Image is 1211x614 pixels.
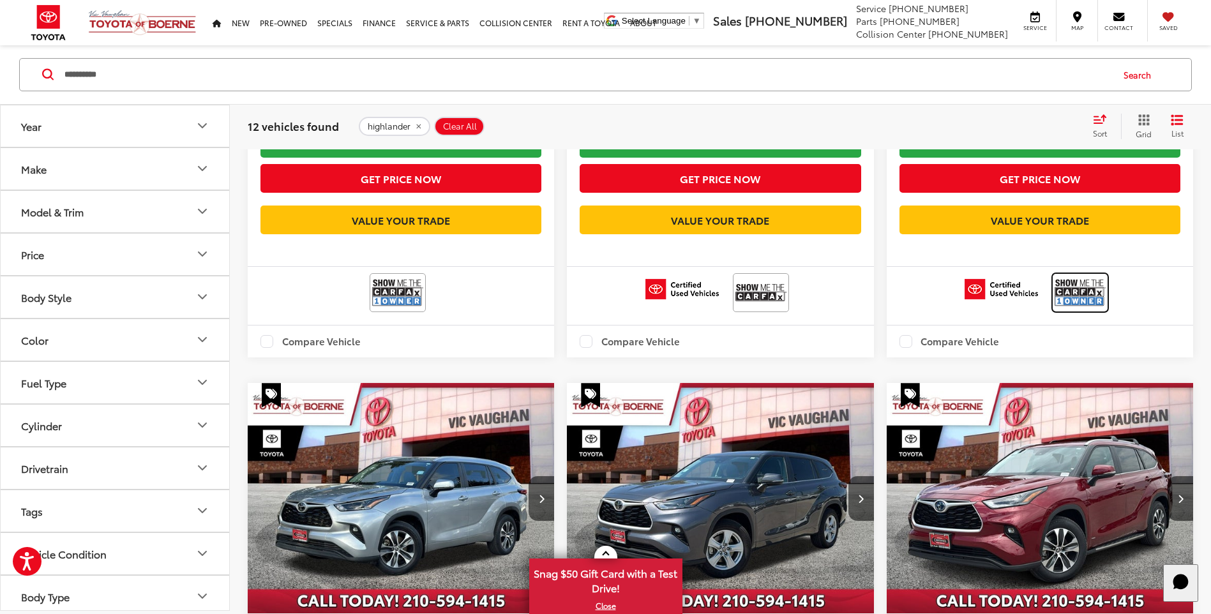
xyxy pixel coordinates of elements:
[359,117,430,136] button: remove highlander
[1121,114,1161,139] button: Grid View
[899,164,1180,193] button: Get Price Now
[195,589,210,604] div: Body Type
[928,27,1008,40] span: [PHONE_NUMBER]
[88,10,197,36] img: Vic Vaughan Toyota of Boerne
[856,15,877,27] span: Parts
[260,335,361,348] label: Compare Vehicle
[645,279,719,299] img: Toyota Certified Used Vehicles
[1136,128,1152,139] span: Grid
[1,191,230,232] button: Model & TrimModel & Trim
[21,548,107,560] div: Vehicle Condition
[1,105,230,147] button: YearYear
[21,291,71,303] div: Body Style
[260,206,541,234] a: Value Your Trade
[1,148,230,190] button: MakeMake
[530,560,681,599] span: Snag $50 Gift Card with a Test Drive!
[1111,59,1170,91] button: Search
[21,120,41,132] div: Year
[965,279,1038,299] img: Toyota Certified Used Vehicles
[889,2,968,15] span: [PHONE_NUMBER]
[21,505,43,517] div: Tags
[195,247,210,262] div: Price
[1087,114,1121,139] button: Select sort value
[622,16,686,26] span: Select Language
[262,383,281,407] span: Special
[195,333,210,348] div: Color
[1,362,230,403] button: Fuel TypeFuel Type
[247,383,555,613] a: 2023 Toyota Highlander XLE2023 Toyota Highlander XLE2023 Toyota Highlander XLE2023 Toyota Highlan...
[529,476,554,521] button: Next image
[886,383,1194,613] div: 2024 Toyota Highlander Hybrid XLE 0
[21,590,70,603] div: Body Type
[195,418,210,433] div: Cylinder
[247,383,555,613] div: 2023 Toyota Highlander XLE 0
[1093,128,1107,139] span: Sort
[693,16,701,26] span: ▼
[195,375,210,391] div: Fuel Type
[1,234,230,275] button: PricePrice
[1063,24,1091,32] span: Map
[1,319,230,361] button: ColorColor
[260,164,541,193] button: Get Price Now
[248,118,339,133] span: 12 vehicles found
[1,276,230,318] button: Body StyleBody Style
[856,2,886,15] span: Service
[886,383,1194,613] a: 2024 Toyota Highlander Hybrid XLE2024 Toyota Highlander Hybrid XLE2024 Toyota Highlander Hybrid X...
[745,12,847,29] span: [PHONE_NUMBER]
[247,383,555,614] img: 2023 Toyota Highlander XLE
[580,335,680,348] label: Compare Vehicle
[856,27,926,40] span: Collision Center
[21,377,66,389] div: Fuel Type
[195,546,210,562] div: Vehicle Condition
[901,383,920,407] span: Special
[566,383,875,613] a: 2024 Toyota Highlander LE2024 Toyota Highlander LE2024 Toyota Highlander LE2024 Toyota Highlander LE
[566,383,875,613] div: 2024 Toyota Highlander LE 0
[1161,114,1193,139] button: List View
[195,290,210,305] div: Body Style
[63,59,1111,90] input: Search by Make, Model, or Keyword
[899,335,1000,348] label: Compare Vehicle
[21,206,84,218] div: Model & Trim
[580,164,861,193] button: Get Price Now
[580,206,861,234] a: Value Your Trade
[372,276,423,310] img: CarFax One Owner
[21,334,49,346] div: Color
[1055,276,1106,310] img: CarFax One Owner
[848,476,874,521] button: Next image
[899,206,1180,234] a: Value Your Trade
[1,405,230,446] button: CylinderCylinder
[443,121,477,131] span: Clear All
[713,12,742,29] span: Sales
[1,447,230,489] button: DrivetrainDrivetrain
[689,16,689,26] span: ​
[581,383,600,407] span: Special
[1021,24,1049,32] span: Service
[434,117,485,136] button: Clear All
[195,461,210,476] div: Drivetrain
[195,204,210,220] div: Model & Trim
[735,276,786,310] img: View CARFAX report
[21,462,68,474] div: Drivetrain
[195,119,210,134] div: Year
[880,15,959,27] span: [PHONE_NUMBER]
[195,504,210,519] div: Tags
[1171,128,1184,139] span: List
[195,161,210,177] div: Make
[1168,476,1193,521] button: Next image
[1,490,230,532] button: TagsTags
[21,248,44,260] div: Price
[368,121,410,131] span: highlander
[21,419,62,431] div: Cylinder
[1,533,230,574] button: Vehicle ConditionVehicle Condition
[1104,24,1133,32] span: Contact
[21,163,47,175] div: Make
[1154,24,1182,32] span: Saved
[566,383,875,614] img: 2024 Toyota Highlander LE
